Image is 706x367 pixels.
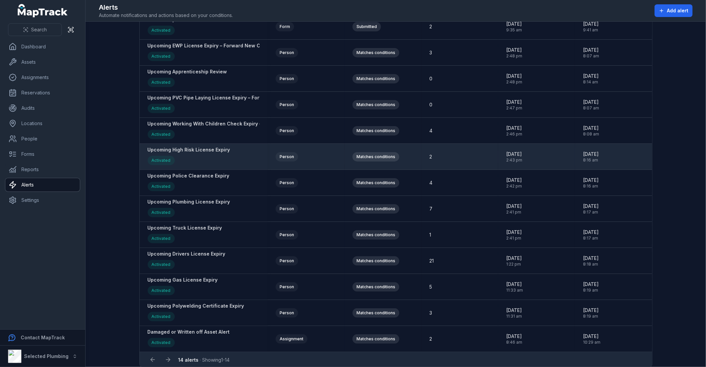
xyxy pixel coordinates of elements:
span: 9:41 am [583,27,599,33]
a: Upcoming Gas License ExpiryActivated [148,277,218,297]
span: 0 [429,101,432,108]
span: [DATE] [506,47,522,53]
a: Settings [5,194,80,207]
div: Person [276,178,298,188]
span: [DATE] [506,203,522,210]
span: [DATE] [583,99,599,105]
span: [DATE] [583,125,599,131]
time: 9/11/2025, 8:07:09 AM [583,47,599,59]
span: 2:46 pm [506,131,522,137]
span: · Showing 1 - 14 [178,357,230,363]
strong: Upcoming High Risk License Expiry [148,146,230,153]
div: Activated [148,104,175,113]
span: [DATE] [506,307,522,314]
strong: Upcoming Plumbing License Expiry [148,199,230,205]
span: [DATE] [583,255,599,262]
strong: Upcoming Gas License Expiry [148,277,218,283]
div: Matches conditions [352,74,399,83]
a: Upcoming High Risk License ExpiryActivated [148,146,230,167]
span: 8:07 am [583,105,599,111]
a: Upcoming Truck License ExpiryActivated [148,225,222,245]
a: Locations [5,117,80,130]
span: 2:41 pm [506,210,522,215]
time: 8/21/2025, 8:16:31 AM [583,151,599,163]
span: 7 [429,206,432,212]
span: 2:42 pm [506,183,522,189]
time: 9/11/2025, 8:07:42 AM [583,99,599,111]
div: Person [276,48,298,57]
a: Alerts [5,178,80,192]
span: [DATE] [506,255,522,262]
span: 11:33 am [506,288,523,293]
span: 11:31 am [506,314,522,319]
strong: 14 alerts [178,357,199,363]
div: Person [276,204,298,214]
span: [DATE] [583,203,599,210]
div: Activated [148,182,175,191]
span: 4 [429,127,432,134]
time: 8/21/2025, 8:19:04 AM [583,281,599,293]
span: Automate notifications and actions based on your conditions. [99,12,233,19]
div: Form [276,22,294,31]
span: [DATE] [583,151,599,157]
span: 3 [429,310,432,316]
div: Activated [148,312,175,321]
span: 21 [429,258,434,264]
span: [DATE] [506,151,522,157]
strong: Upcoming Police Clearance Expiry [148,172,230,179]
time: 3/27/2025, 10:29:05 AM [583,333,600,345]
div: Matches conditions [352,282,399,292]
span: [DATE] [506,125,522,131]
strong: Selected Plumbing [24,353,68,359]
div: Activated [148,52,175,61]
span: [DATE] [506,99,522,105]
a: Upcoming PVC Pipe Laying License Expiry – Forward New Copy To [EMAIL_ADDRESS][DOMAIN_NAME] (Front... [148,94,474,115]
strong: Upcoming Apprenticeship Review [148,68,227,75]
span: 8:16 am [583,183,599,189]
time: 8/18/2025, 2:42:45 PM [506,177,522,189]
time: 8/20/2025, 9:35:07 AM [506,21,522,33]
div: Person [276,74,298,83]
span: 1:22 pm [506,262,522,267]
a: Assets [5,55,80,69]
span: [DATE] [506,281,523,288]
time: 8/18/2025, 11:33:45 AM [506,281,523,293]
strong: Upcoming Working With Children Check Expiry – Forward New Copy To [EMAIL_ADDRESS][DOMAIN_NAME] (F... [148,120,485,127]
span: 8:18 am [583,262,599,267]
span: 8:08 am [583,131,599,137]
strong: Upcoming EWP License Expiry – Forward New Copy To [EMAIL_ADDRESS][DOMAIN_NAME] (Front & Back sepa... [148,42,446,49]
div: Matches conditions [352,48,399,57]
a: Upcoming Working With Children Check Expiry – Forward New Copy To [EMAIL_ADDRESS][DOMAIN_NAME] (F... [148,120,485,141]
strong: Upcoming PVC Pipe Laying License Expiry – Forward New Copy To [EMAIL_ADDRESS][DOMAIN_NAME] (Front... [148,94,474,101]
time: 8/18/2025, 2:41:55 PM [506,203,522,215]
div: Assignment [276,334,307,344]
time: 8/18/2025, 2:41:05 PM [506,229,522,241]
div: Matches conditions [352,100,399,109]
a: Upcoming Police Clearance ExpiryActivated [148,172,230,193]
span: 2:41 pm [506,236,522,241]
span: 2:47 pm [506,105,522,111]
div: Activated [148,286,175,295]
div: Person [276,230,298,240]
div: Activated [148,260,175,269]
span: 10:29 am [583,340,600,345]
div: Person [276,308,298,318]
div: Person [276,282,298,292]
time: 8/21/2025, 8:17:49 AM [583,229,599,241]
a: Reports [5,163,80,176]
span: 2:48 pm [506,79,522,85]
span: [DATE] [583,229,599,236]
a: People [5,132,80,145]
span: [DATE] [506,73,522,79]
a: Upcoming EWP License Expiry – Forward New Copy To [EMAIL_ADDRESS][DOMAIN_NAME] (Front & Back sepa... [148,42,446,63]
a: MapTrack [18,4,68,17]
span: 8:19 am [583,314,599,319]
span: 8:17 am [583,210,599,215]
span: 2:48 pm [506,53,522,59]
div: Activated [148,234,175,243]
div: Submitted [352,22,381,31]
a: Damaged or Written off Asset AlertActivated [148,329,230,349]
button: Search [8,23,62,36]
span: 8:16 am [583,157,599,163]
span: Search [31,26,47,33]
